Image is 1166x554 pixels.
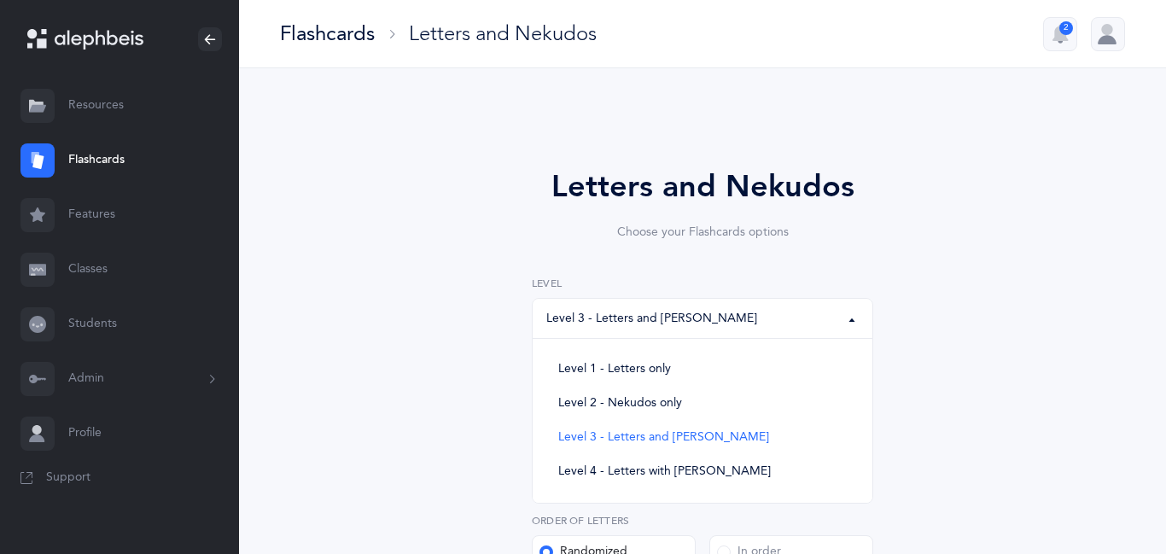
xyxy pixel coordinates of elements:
span: Level 3 - Letters and [PERSON_NAME] [558,430,769,446]
span: Level 4 - Letters with [PERSON_NAME] [558,464,771,480]
div: Level 3 - Letters and [PERSON_NAME] [546,310,757,328]
label: Level [532,276,873,291]
button: 2 [1043,17,1077,51]
div: Letters and Nekudos [409,20,597,48]
span: Level 2 - Nekudos only [558,396,682,411]
div: Letters and Nekudos [484,164,921,210]
div: Choose your Flashcards options [484,224,921,242]
span: Support [46,469,90,487]
div: Flashcards [280,20,375,48]
div: 2 [1059,21,1073,35]
span: Level 1 - Letters only [558,362,671,377]
label: Order of letters [532,513,873,528]
button: Level 3 - Letters and Nekudos [532,298,873,339]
